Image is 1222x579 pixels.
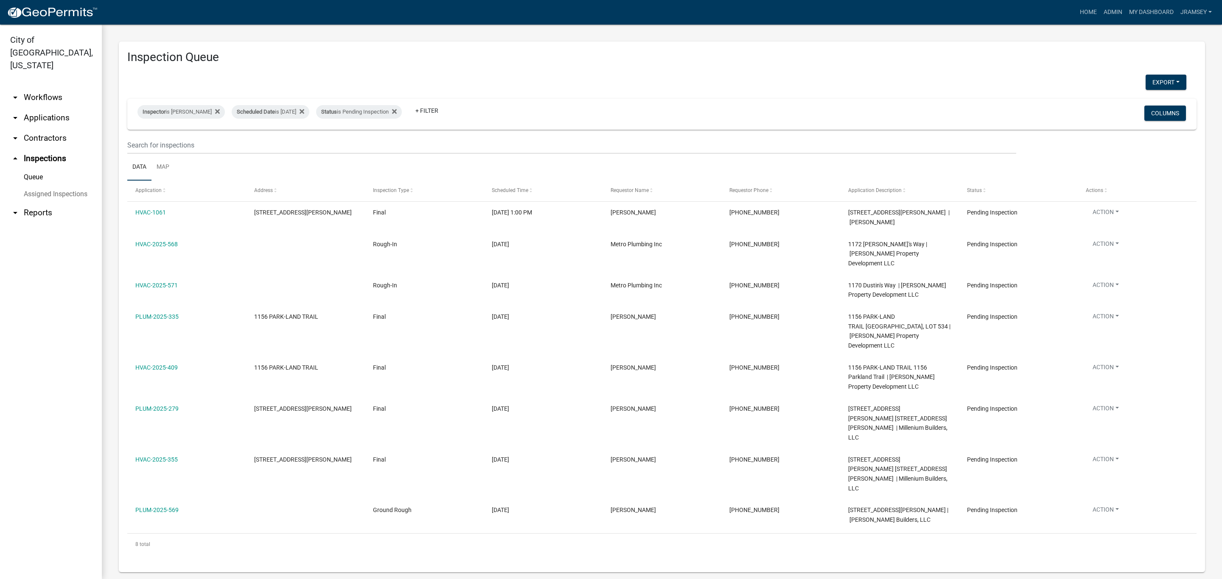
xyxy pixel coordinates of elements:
[492,404,594,414] div: [DATE]
[254,209,352,216] span: 322 MARY STREET
[127,154,151,181] a: Data
[492,505,594,515] div: [DATE]
[492,187,528,193] span: Scheduled Time
[967,405,1017,412] span: Pending Inspection
[729,313,779,320] span: 502-664-0569
[611,313,656,320] span: MIKE
[246,181,365,201] datatable-header-cell: Address
[1086,281,1126,293] button: Action
[848,364,935,390] span: 1156 PARK-LAND TRAIL 1156 Parkland Trail | Ellings Property Development LLC
[151,154,174,181] a: Map
[135,364,178,371] a: HVAC-2025-409
[1086,312,1126,324] button: Action
[1086,187,1103,193] span: Actions
[1126,4,1177,20] a: My Dashboard
[321,109,337,115] span: Status
[729,282,779,289] span: 812-246-0229
[373,313,386,320] span: Final
[967,187,982,193] span: Status
[365,181,484,201] datatable-header-cell: Inspection Type
[1144,106,1186,121] button: Columns
[409,103,445,118] a: + Filter
[254,364,318,371] span: 1156 PARK-LAND TRAIL
[373,456,386,463] span: Final
[611,364,656,371] span: MIKE
[484,181,603,201] datatable-header-cell: Scheduled Time
[721,181,840,201] datatable-header-cell: Requestor Phone
[135,405,179,412] a: PLUM-2025-279
[10,113,20,123] i: arrow_drop_down
[492,312,594,322] div: [DATE]
[1086,455,1126,467] button: Action
[10,133,20,143] i: arrow_drop_down
[373,405,386,412] span: Final
[492,281,594,290] div: [DATE]
[840,181,959,201] datatable-header-cell: Application Description
[1086,363,1126,375] button: Action
[127,181,246,201] datatable-header-cell: Application
[848,187,902,193] span: Application Description
[373,187,409,193] span: Inspection Type
[611,282,662,289] span: Metro Plumbing Inc
[848,241,927,267] span: 1172 Dustin's Way | Ellings Property Development LLC
[492,363,594,373] div: [DATE]
[611,209,656,216] span: MIHAI
[135,209,166,216] a: HVAC-1061
[373,282,397,289] span: Rough-In
[135,241,178,248] a: HVAC-2025-568
[848,456,947,492] span: 229 HOPKINS LANE 229 Hopkins Lane | Millenium Builders, LLC
[373,507,412,513] span: Ground Rough
[729,364,779,371] span: 502-664-0569
[967,507,1017,513] span: Pending Inspection
[1086,208,1126,220] button: Action
[10,208,20,218] i: arrow_drop_down
[254,456,352,463] span: 229 HOPKINS LANE
[316,105,402,119] div: is Pending Inspection
[848,313,950,349] span: 1156 PARK-LAND TRAIL 1156 Parkland Trail, LOT 534 | Ellings Property Development LLC
[127,50,1197,64] h3: Inspection Queue
[254,187,273,193] span: Address
[729,456,779,463] span: 502-797-1834
[127,136,1016,154] input: Search for inspections
[848,209,950,225] span: 322 MARY STREET | Scoarta Mihai
[611,456,656,463] span: MELINDA JOHNS
[848,507,948,523] span: 7986 Stacy Springs Lot 507 | Steve Thieneman Builders, LLC
[135,282,178,289] a: HVAC-2025-571
[611,405,656,412] span: MELINDA JOHNS
[1078,181,1197,201] datatable-header-cell: Actions
[729,405,779,412] span: 502-797-1834
[10,92,20,103] i: arrow_drop_down
[373,241,397,248] span: Rough-In
[967,209,1017,216] span: Pending Inspection
[373,364,386,371] span: Final
[611,241,662,248] span: Metro Plumbing Inc
[135,456,178,463] a: HVAC-2025-355
[1076,4,1100,20] a: Home
[848,405,947,441] span: 229 HOPKINS LANE 229 Hopkins Lane | Millenium Builders, LLC
[373,209,386,216] span: Final
[729,209,779,216] span: 502-298-0503
[137,105,225,119] div: is [PERSON_NAME]
[1086,505,1126,518] button: Action
[967,364,1017,371] span: Pending Inspection
[254,405,352,412] span: 229 HOPKINS LANE
[135,313,179,320] a: PLUM-2025-335
[848,282,946,298] span: 1170 Dustin's Way | Ellings Property Development LLC
[611,187,649,193] span: Requestor Name
[135,507,179,513] a: PLUM-2025-569
[254,313,318,320] span: 1156 PARK-LAND TRAIL
[1146,75,1186,90] button: Export
[1086,404,1126,416] button: Action
[611,507,656,513] span: TIM
[959,181,1078,201] datatable-header-cell: Status
[967,456,1017,463] span: Pending Inspection
[729,241,779,248] span: 812-246-0229
[967,241,1017,248] span: Pending Inspection
[492,208,594,217] div: [DATE] 1:00 PM
[1086,239,1126,252] button: Action
[603,181,721,201] datatable-header-cell: Requestor Name
[1177,4,1215,20] a: jramsey
[967,313,1017,320] span: Pending Inspection
[143,109,165,115] span: Inspector
[232,105,309,119] div: is [DATE]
